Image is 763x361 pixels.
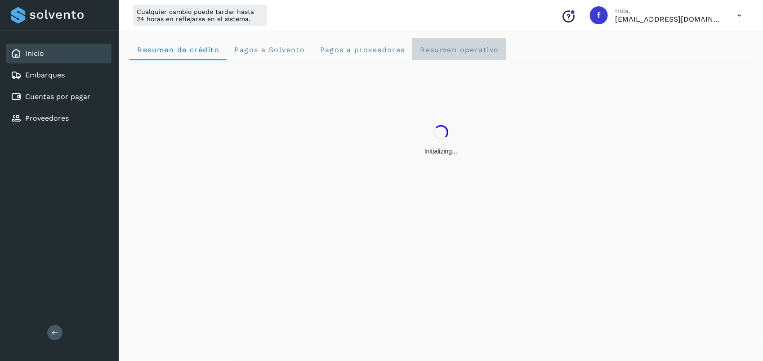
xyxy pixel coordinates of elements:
span: Resumen operativo [419,45,499,54]
div: Cualquier cambio puede tardar hasta 24 horas en reflejarse en el sistema. [133,5,267,26]
p: fepadilla@niagarawater.com [615,15,723,23]
span: Pagos a proveedores [319,45,405,54]
div: Inicio [6,44,112,63]
a: Embarques [25,71,65,79]
div: Cuentas por pagar [6,87,112,107]
div: Embarques [6,65,112,85]
div: Proveedores [6,108,112,128]
p: Hola, [615,7,723,15]
a: Cuentas por pagar [25,92,90,101]
a: Inicio [25,49,44,58]
a: Proveedores [25,114,69,122]
span: Resumen de crédito [137,45,219,54]
span: Pagos a Solvento [234,45,305,54]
